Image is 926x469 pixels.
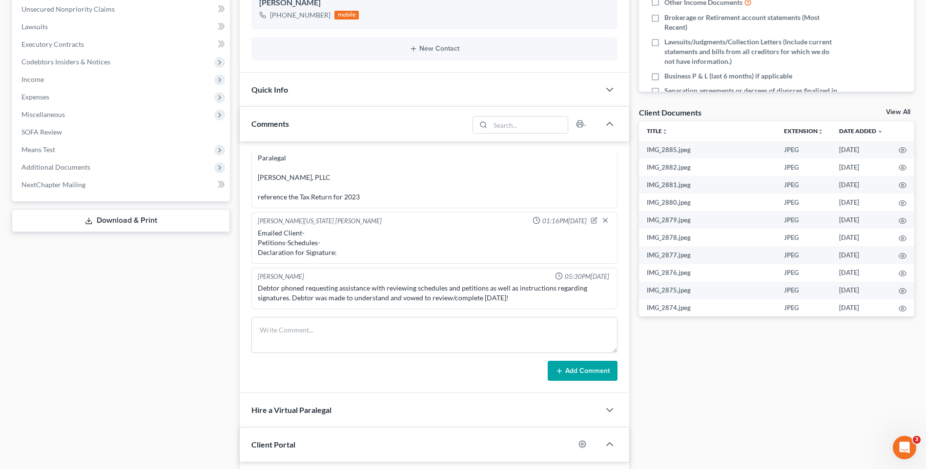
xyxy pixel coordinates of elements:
div: mobile [334,11,359,20]
td: IMG_2881.jpeg [639,176,776,194]
span: Lawsuits/Judgments/Collection Letters (Include current statements and bills from all creditors fo... [664,37,837,66]
td: [DATE] [831,246,891,264]
span: 01:16PM[DATE] [542,216,587,226]
button: Add Comment [548,361,617,381]
input: Search... [490,117,568,133]
a: Extensionunfold_more [784,127,823,135]
td: JPEG [776,194,831,211]
i: unfold_more [818,129,823,135]
span: Comments [251,119,289,128]
td: IMG_2876.jpeg [639,264,776,282]
button: New Contact [259,45,610,53]
td: JPEG [776,211,831,229]
span: Brokerage or Retirement account statements (Most Recent) [664,13,837,32]
td: [DATE] [831,158,891,176]
td: IMG_2874.jpeg [639,299,776,317]
a: NextChapter Mailing [14,176,230,194]
td: IMG_2880.jpeg [639,194,776,211]
a: Unsecured Nonpriority Claims [14,0,230,18]
span: Separation agreements or decrees of divorces finalized in the past 2 years [664,86,837,105]
td: IMG_2882.jpeg [639,158,776,176]
td: JPEG [776,282,831,299]
td: [DATE] [831,194,891,211]
span: Unsecured Nonpriority Claims [21,5,115,13]
i: unfold_more [662,129,668,135]
td: JPEG [776,141,831,158]
iframe: Intercom live chat [893,436,916,459]
a: View All [886,109,910,116]
td: IMG_2877.jpeg [639,246,776,264]
div: Client Documents [639,107,701,117]
span: Codebtors Insiders & Notices [21,58,110,66]
td: [DATE] [831,141,891,158]
span: Miscellaneous [21,110,65,118]
span: Lawsuits [21,22,48,31]
div: Debtor phoned requesting assistance with reviewing schedules and petitions as well as instruction... [258,283,611,303]
td: JPEG [776,264,831,282]
span: Client Portal [251,440,295,449]
a: Lawsuits [14,18,230,36]
td: IMG_2885.jpeg [639,141,776,158]
td: [DATE] [831,229,891,246]
td: IMG_2878.jpeg [639,229,776,246]
td: [DATE] [831,211,891,229]
td: [DATE] [831,282,891,299]
span: Executory Contracts [21,40,84,48]
span: Business P & L (last 6 months) if applicable [664,71,792,81]
a: Download & Print [12,209,230,232]
td: JPEG [776,176,831,194]
a: Executory Contracts [14,36,230,53]
div: [PHONE_NUMBER] [270,10,330,20]
span: Income [21,75,44,83]
a: Date Added expand_more [839,127,883,135]
span: Expenses [21,93,49,101]
i: expand_more [877,129,883,135]
span: SOFA Review [21,128,62,136]
td: IMG_2879.jpeg [639,211,776,229]
span: NextChapter Mailing [21,180,85,189]
span: Means Test [21,145,55,154]
div: Emailed Client- Petitions-Schedules- Declaration for Signature: [258,228,611,257]
td: JPEG [776,299,831,317]
span: 05:30PM[DATE] [565,272,609,281]
div: [PERSON_NAME][US_STATE] [PERSON_NAME] [258,216,382,226]
a: Titleunfold_more [647,127,668,135]
td: JPEG [776,246,831,264]
a: SOFA Review [14,123,230,141]
td: IMG_2875.jpeg [639,282,776,299]
td: [DATE] [831,299,891,317]
td: JPEG [776,229,831,246]
span: 3 [913,436,921,444]
div: [PERSON_NAME] [258,272,304,281]
span: Quick Info [251,85,288,94]
td: JPEG [776,158,831,176]
td: [DATE] [831,176,891,194]
span: Hire a Virtual Paralegal [251,405,331,414]
td: [DATE] [831,264,891,282]
span: Additional Documents [21,163,90,171]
